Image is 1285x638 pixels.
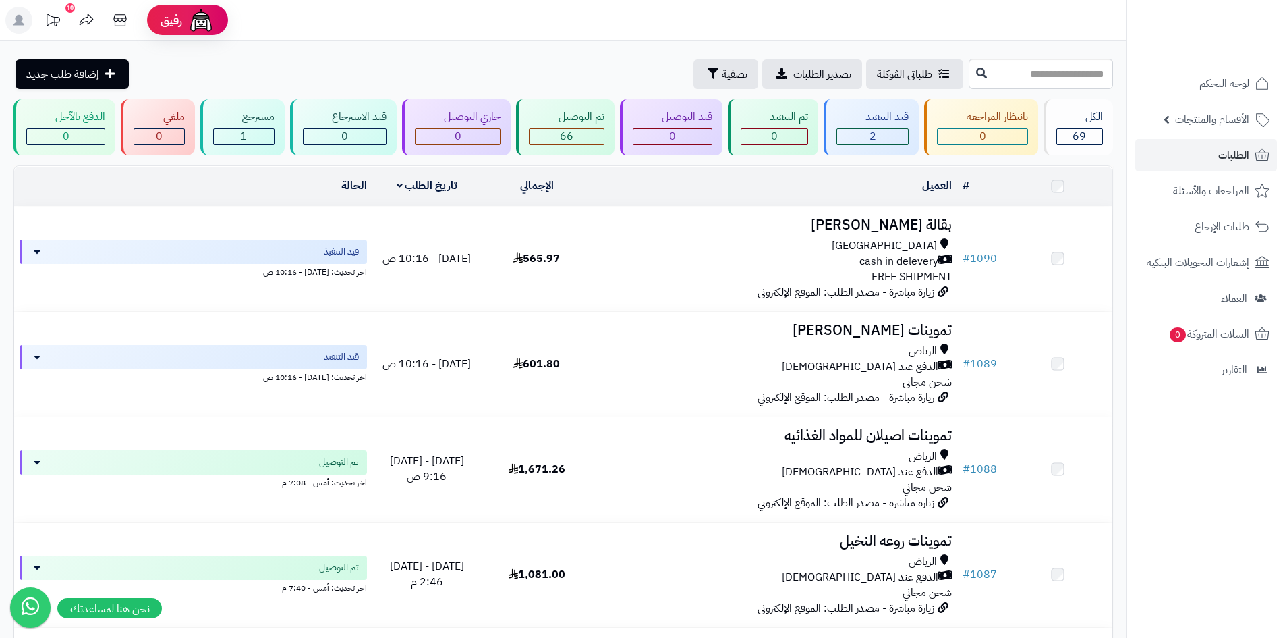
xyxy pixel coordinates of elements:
div: 10 [65,3,75,13]
a: المراجعات والأسئلة [1135,175,1277,207]
span: [DATE] - [DATE] 2:46 م [390,558,464,590]
a: تاريخ الطلب [397,178,458,194]
div: 66 [530,129,603,144]
span: 1,081.00 [509,566,565,583]
span: التقارير [1222,361,1247,379]
div: اخر تحديث: [DATE] - 10:16 ص [20,369,367,383]
span: تصفية [722,66,747,82]
span: 0 [63,128,69,144]
a: الحالة [341,178,367,194]
span: 66 [560,128,573,144]
a: #1088 [963,461,997,477]
span: الدفع عند [DEMOGRAPHIC_DATA] [782,570,938,585]
span: زيارة مباشرة - مصدر الطلب: الموقع الإلكتروني [758,284,934,300]
a: الإجمالي [520,178,554,194]
a: الدفع بالآجل 0 [11,99,118,155]
span: قيد التنفيذ [324,245,359,259]
h3: تموينات [PERSON_NAME] [597,323,952,338]
a: طلبات الإرجاع [1135,211,1277,243]
div: تم التوصيل [529,109,604,125]
a: #1090 [963,250,997,267]
span: الدفع عند [DEMOGRAPHIC_DATA] [782,464,938,480]
span: FREE SHIPMENT [872,269,952,285]
div: قيد الاسترجاع [303,109,387,125]
span: رفيق [161,12,182,28]
span: الدفع عند [DEMOGRAPHIC_DATA] [782,359,938,375]
span: الأقسام والمنتجات [1175,110,1249,129]
a: تصدير الطلبات [762,59,862,89]
span: الرياض [909,449,937,464]
span: شحن مجاني [903,585,952,601]
a: إضافة طلب جديد [16,59,129,89]
div: اخر تحديث: [DATE] - 10:16 ص [20,264,367,278]
span: 0 [771,128,778,144]
a: جاري التوصيل 0 [399,99,513,155]
button: تصفية [693,59,758,89]
span: # [963,461,970,477]
span: [GEOGRAPHIC_DATA] [832,238,937,254]
div: تم التنفيذ [741,109,808,125]
span: 1,671.26 [509,461,565,477]
span: 0 [455,128,461,144]
div: 0 [304,129,386,144]
div: اخر تحديث: أمس - 7:08 م [20,475,367,489]
span: شحن مجاني [903,374,952,390]
img: ai-face.png [188,7,215,34]
a: إشعارات التحويلات البنكية [1135,246,1277,279]
h3: بقالة [PERSON_NAME] [597,217,952,233]
span: # [963,356,970,372]
div: 0 [633,129,712,144]
div: 0 [134,129,183,144]
div: 0 [27,129,105,144]
div: 2 [837,129,908,144]
a: ملغي 0 [118,99,197,155]
a: تم التنفيذ 0 [725,99,821,155]
span: طلباتي المُوكلة [877,66,932,82]
div: جاري التوصيل [415,109,501,125]
a: التقارير [1135,354,1277,386]
div: الكل [1056,109,1103,125]
span: 601.80 [513,356,560,372]
div: الدفع بالآجل [26,109,105,125]
span: # [963,566,970,583]
div: 1 [214,129,274,144]
span: تصدير الطلبات [793,66,851,82]
div: 0 [741,129,807,144]
h3: تموينات روعه النخيل [597,533,952,549]
a: #1087 [963,566,997,583]
span: إضافة طلب جديد [26,66,99,82]
a: بانتظار المراجعة 0 [921,99,1040,155]
span: 1 [240,128,247,144]
span: زيارة مباشرة - مصدر الطلب: الموقع الإلكتروني [758,495,934,511]
span: زيارة مباشرة - مصدر الطلب: الموقع الإلكتروني [758,390,934,406]
img: logo-2.png [1193,36,1272,64]
span: 0 [1170,327,1186,342]
div: 0 [938,129,1027,144]
a: تحديثات المنصة [36,7,69,37]
div: مسترجع [213,109,275,125]
div: 0 [416,129,500,144]
a: تم التوصيل 66 [513,99,617,155]
span: 69 [1073,128,1086,144]
span: 0 [669,128,676,144]
span: تم التوصيل [319,561,359,575]
a: الكل69 [1041,99,1116,155]
span: طلبات الإرجاع [1195,217,1249,236]
span: [DATE] - 10:16 ص [382,356,471,372]
span: 0 [341,128,348,144]
span: المراجعات والأسئلة [1173,182,1249,201]
span: cash in delevery [859,254,938,269]
a: لوحة التحكم [1135,68,1277,100]
a: # [963,178,969,194]
span: قيد التنفيذ [324,350,359,364]
a: العملاء [1135,282,1277,315]
a: الطلبات [1135,139,1277,171]
span: الرياض [909,554,937,570]
span: تم التوصيل [319,456,359,469]
a: مسترجع 1 [198,99,287,155]
span: لوحة التحكم [1199,74,1249,93]
a: قيد الاسترجاع 0 [287,99,399,155]
div: قيد التوصيل [633,109,712,125]
span: 565.97 [513,250,560,267]
span: السلات المتروكة [1168,325,1249,344]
